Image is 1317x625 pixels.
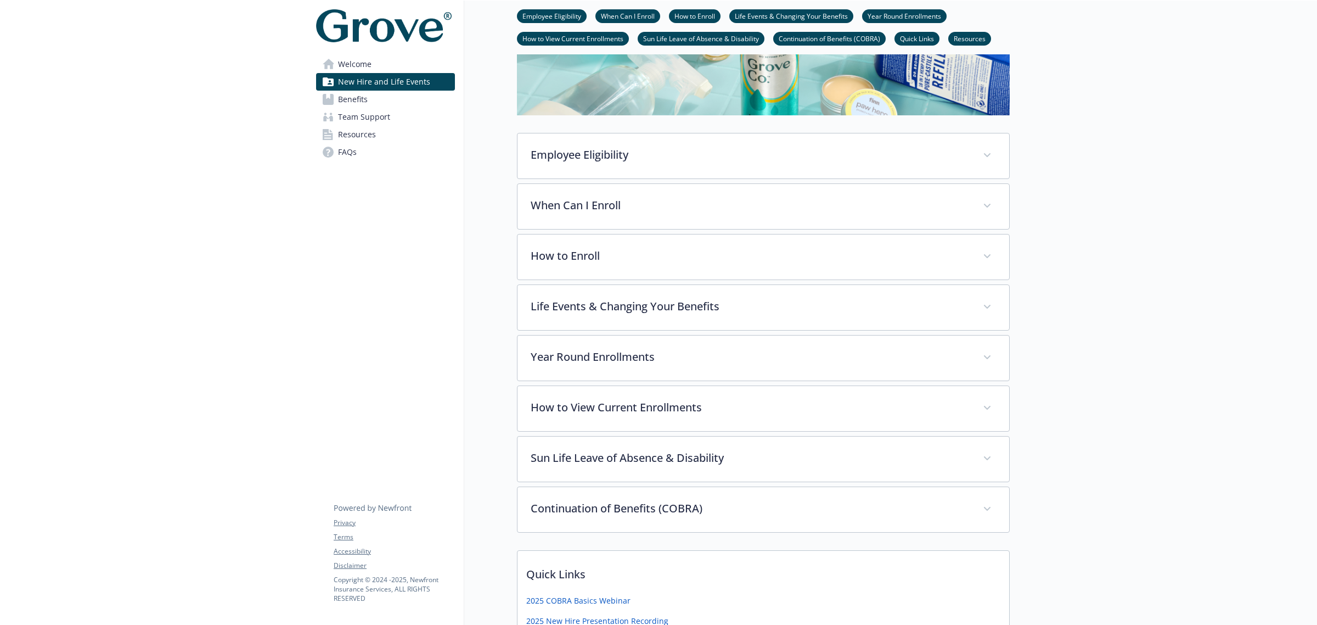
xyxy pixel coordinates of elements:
p: Quick Links [517,551,1009,591]
a: Welcome [316,55,455,73]
div: When Can I Enroll [517,184,1009,229]
a: Life Events & Changing Your Benefits [729,10,853,21]
a: Quick Links [894,33,939,43]
a: How to View Current Enrollments [517,33,629,43]
a: Sun Life Leave of Absence & Disability [638,33,764,43]
p: Employee Eligibility [531,147,970,163]
div: How to View Current Enrollments [517,386,1009,431]
span: New Hire and Life Events [338,73,430,91]
p: Life Events & Changing Your Benefits [531,298,970,315]
div: Employee Eligibility [517,133,1009,178]
a: When Can I Enroll [595,10,660,21]
div: Continuation of Benefits (COBRA) [517,487,1009,532]
span: Resources [338,126,376,143]
p: Copyright © 2024 - 2025 , Newfront Insurance Services, ALL RIGHTS RESERVED [334,575,454,603]
a: Year Round Enrollments [862,10,947,21]
a: Privacy [334,518,454,528]
p: How to View Current Enrollments [531,399,970,416]
a: Continuation of Benefits (COBRA) [773,33,886,43]
span: Team Support [338,108,390,126]
a: Terms [334,532,454,542]
a: Accessibility [334,546,454,556]
span: Benefits [338,91,368,108]
p: Year Round Enrollments [531,349,970,365]
p: When Can I Enroll [531,197,970,214]
a: Team Support [316,108,455,126]
a: How to Enroll [669,10,721,21]
p: How to Enroll [531,248,970,264]
a: New Hire and Life Events [316,73,455,91]
p: Sun Life Leave of Absence & Disability [531,450,970,466]
p: Continuation of Benefits (COBRA) [531,500,970,517]
a: Resources [316,126,455,143]
span: Welcome [338,55,372,73]
a: Benefits [316,91,455,108]
a: Resources [948,33,991,43]
a: Employee Eligibility [517,10,587,21]
a: Disclaimer [334,561,454,571]
span: FAQs [338,143,357,161]
div: Sun Life Leave of Absence & Disability [517,437,1009,482]
div: How to Enroll [517,235,1009,280]
div: Year Round Enrollments [517,336,1009,381]
a: 2025 COBRA Basics Webinar [526,595,631,606]
div: Life Events & Changing Your Benefits [517,285,1009,330]
a: FAQs [316,143,455,161]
